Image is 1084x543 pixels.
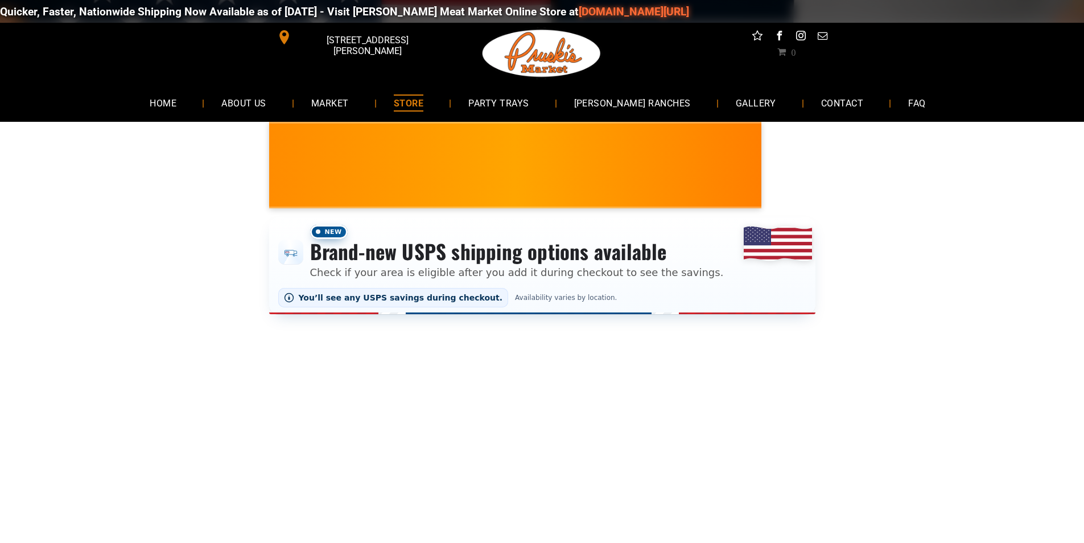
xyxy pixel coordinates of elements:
[377,88,440,118] a: STORE
[791,47,796,56] span: 0
[310,239,724,264] h3: Brand-new USPS shipping options available
[750,28,765,46] a: Social network
[294,29,440,62] span: [STREET_ADDRESS][PERSON_NAME]
[299,293,503,302] span: You’ll see any USPS savings during checkout.
[269,217,815,314] div: Shipping options announcement
[891,88,942,118] a: FAQ
[557,88,708,118] a: [PERSON_NAME] RANCHES
[815,28,830,46] a: email
[294,88,366,118] a: MARKET
[133,88,193,118] a: HOME
[310,265,724,280] p: Check if your area is eligible after you add it during checkout to see the savings.
[480,23,603,84] img: Pruski-s+Market+HQ+Logo2-1920w.png
[793,28,808,46] a: instagram
[719,88,793,118] a: GALLERY
[451,88,546,118] a: PARTY TRAYS
[557,5,667,18] a: [DOMAIN_NAME][URL]
[269,28,443,46] a: [STREET_ADDRESS][PERSON_NAME]
[772,28,786,46] a: facebook
[204,88,283,118] a: ABOUT US
[804,88,880,118] a: CONTACT
[310,225,348,239] span: New
[513,294,619,302] span: Availability varies by location.
[731,173,954,191] span: [PERSON_NAME] MARKET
